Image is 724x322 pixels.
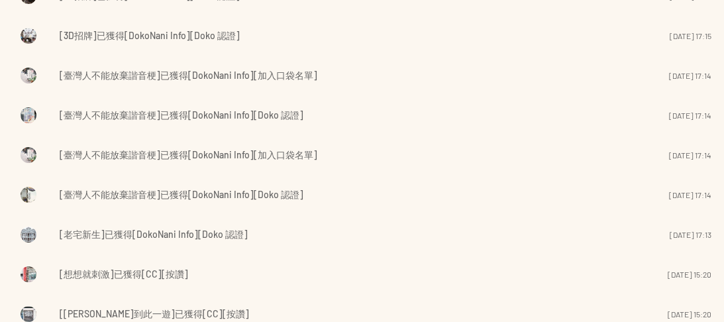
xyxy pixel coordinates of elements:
span: [DATE] 15:20 [668,309,711,319]
img: Visruth.jpg not found [21,227,36,242]
span: [老宅新生]已獲得[DokoNani Info][Doko 認證] [60,227,248,242]
span: [DATE] 17:13 [670,230,711,239]
span: [臺灣人不能放棄諧音梗]已獲得[DokoNani Info][Doko 認證] [60,107,303,123]
img: Visruth.jpg not found [21,68,36,83]
img: Visruth.jpg not found [21,187,36,203]
span: [DATE] 17:15 [670,31,711,40]
img: Visruth.jpg not found [21,147,36,163]
span: [臺灣人不能放棄諧音梗]已獲得[DokoNani Info][加入口袋名單] [60,147,317,163]
span: [DATE] 17:14 [669,71,711,80]
img: Visruth.jpg not found [21,107,36,123]
span: [DATE] 17:14 [669,150,711,160]
span: [臺灣人不能放棄諧音梗]已獲得[DokoNani Info][Doko 認證] [60,187,303,203]
span: [臺灣人不能放棄諧音梗]已獲得[DokoNani Info][加入口袋名單] [60,68,317,83]
img: Visruth.jpg not found [21,306,36,322]
span: [DATE] 15:20 [668,270,711,279]
span: [DATE] 17:14 [669,111,711,120]
img: Visruth.jpg not found [21,266,36,282]
span: [[PERSON_NAME]到此一遊]已獲得[CC][按讚] [60,306,249,322]
span: [3D招牌]已獲得[DokoNani Info][Doko 認證] [60,28,240,44]
span: [想想就刺激]已獲得[CC][按讚] [60,266,188,282]
span: [DATE] 17:14 [669,190,711,199]
img: Visruth.jpg not found [21,28,36,44]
